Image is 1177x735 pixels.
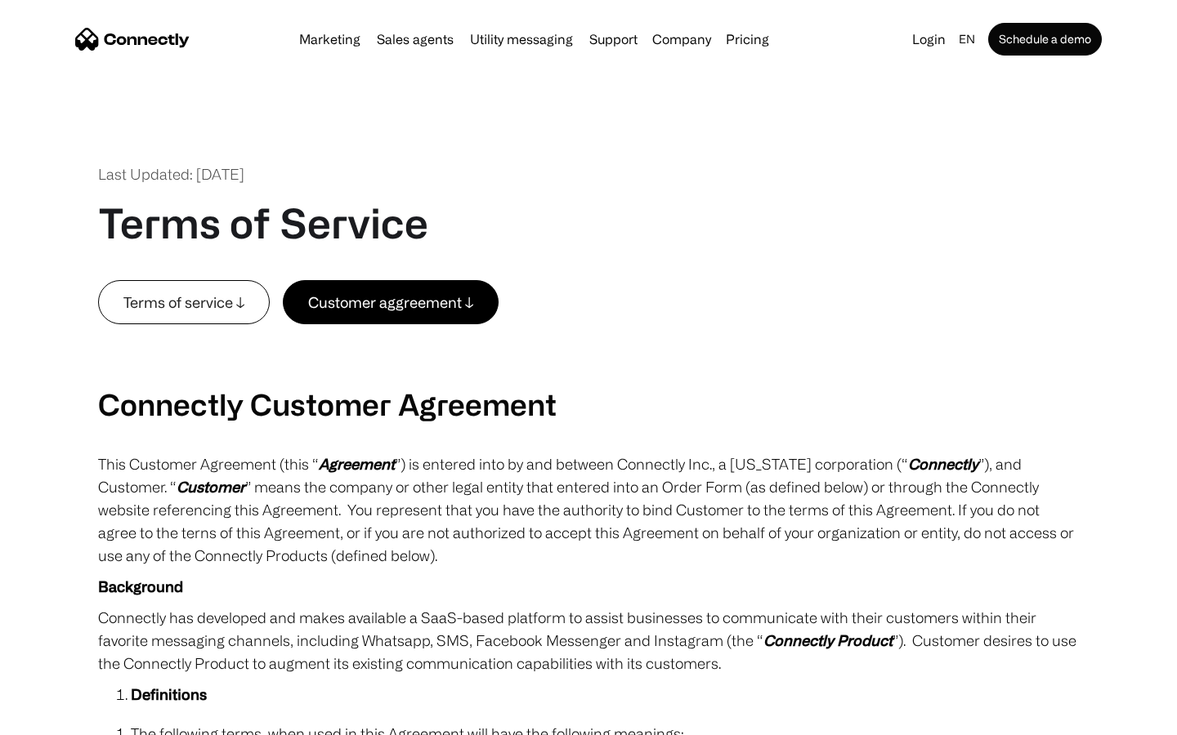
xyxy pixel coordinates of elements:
[719,33,776,46] a: Pricing
[908,456,978,472] em: Connectly
[463,33,580,46] a: Utility messaging
[33,706,98,729] ul: Language list
[98,606,1079,675] p: Connectly has developed and makes available a SaaS-based platform to assist businesses to communi...
[177,479,245,495] em: Customer
[370,33,460,46] a: Sales agents
[583,33,644,46] a: Support
[308,291,473,314] div: Customer aggreement ↓
[98,163,244,185] div: Last Updated: [DATE]
[123,291,244,314] div: Terms of service ↓
[319,456,395,472] em: Agreement
[652,28,711,51] div: Company
[98,578,183,595] strong: Background
[906,28,952,51] a: Login
[16,705,98,729] aside: Language selected: English
[959,28,975,51] div: en
[98,355,1079,378] p: ‍
[98,324,1079,347] p: ‍
[988,23,1102,56] a: Schedule a demo
[293,33,367,46] a: Marketing
[98,452,1079,567] p: This Customer Agreement (this “ ”) is entered into by and between Connectly Inc., a [US_STATE] co...
[131,686,207,702] strong: Definitions
[763,632,893,648] em: Connectly Product
[98,198,428,247] h1: Terms of Service
[98,386,1079,421] h2: Connectly Customer Agreement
